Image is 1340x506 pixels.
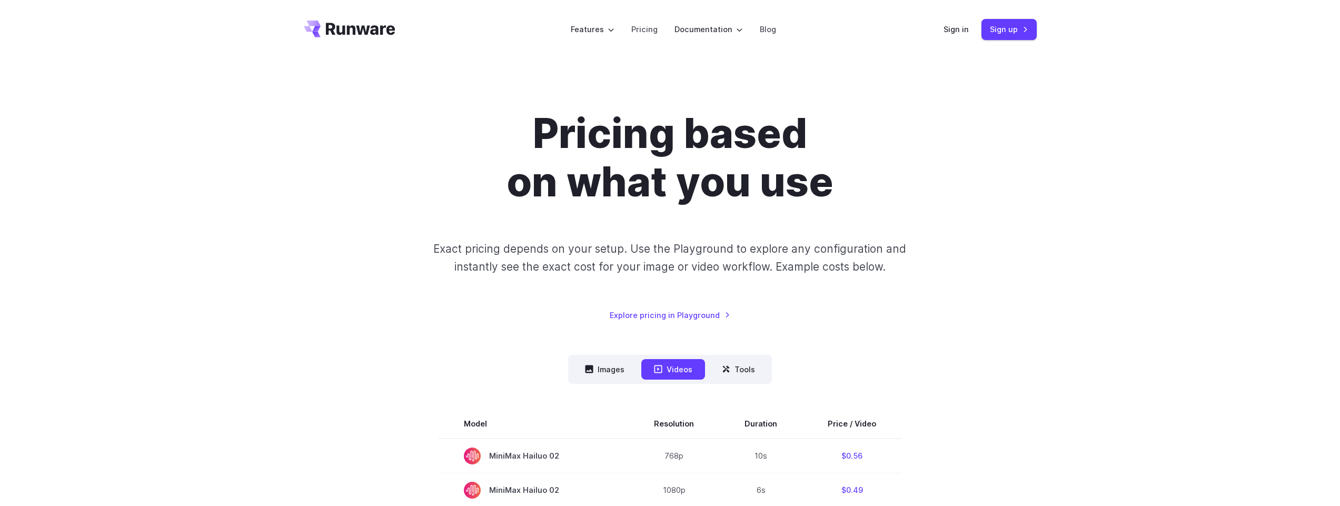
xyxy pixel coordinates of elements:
[413,240,926,275] p: Exact pricing depends on your setup. Use the Playground to explore any configuration and instantl...
[439,409,629,439] th: Model
[304,21,395,37] a: Go to /
[719,439,802,473] td: 10s
[631,23,658,35] a: Pricing
[802,439,901,473] td: $0.56
[571,23,614,35] label: Features
[709,359,768,380] button: Tools
[629,409,719,439] th: Resolution
[674,23,743,35] label: Documentation
[719,409,802,439] th: Duration
[802,409,901,439] th: Price / Video
[760,23,776,35] a: Blog
[981,19,1037,39] a: Sign up
[572,359,637,380] button: Images
[464,482,603,499] span: MiniMax Hailuo 02
[944,23,969,35] a: Sign in
[641,359,705,380] button: Videos
[464,448,603,464] span: MiniMax Hailuo 02
[610,309,730,321] a: Explore pricing in Playground
[377,110,964,206] h1: Pricing based on what you use
[629,439,719,473] td: 768p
